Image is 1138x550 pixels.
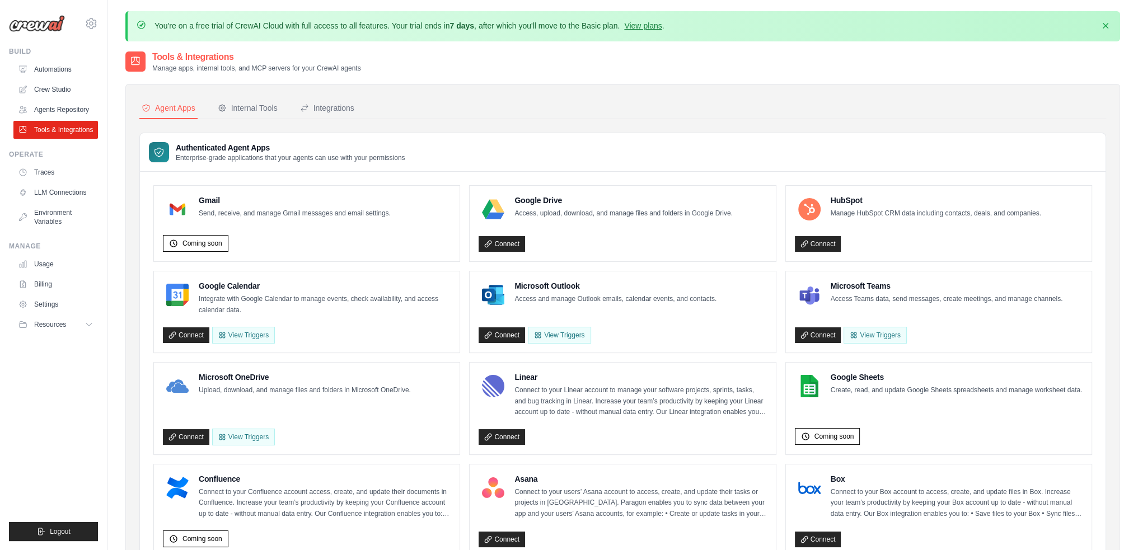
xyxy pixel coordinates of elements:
h4: Microsoft Outlook [514,280,716,292]
a: Crew Studio [13,81,98,98]
a: Agents Repository [13,101,98,119]
img: Google Calendar Logo [166,284,189,306]
p: Manage apps, internal tools, and MCP servers for your CrewAI agents [152,64,361,73]
p: Access, upload, download, and manage files and folders in Google Drive. [514,208,733,219]
a: Environment Variables [13,204,98,231]
div: Operate [9,150,98,159]
p: Manage HubSpot CRM data including contacts, deals, and companies. [831,208,1041,219]
h4: HubSpot [831,195,1041,206]
p: Access Teams data, send messages, create meetings, and manage channels. [831,294,1063,305]
img: Gmail Logo [166,198,189,220]
p: Connect to your users’ Asana account to access, create, and update their tasks or projects in [GE... [514,487,766,520]
h4: Microsoft Teams [831,280,1063,292]
p: Connect to your Box account to access, create, and update files in Box. Increase your team’s prod... [831,487,1083,520]
a: Traces [13,163,98,181]
a: Connect [479,327,525,343]
p: Access and manage Outlook emails, calendar events, and contacts. [514,294,716,305]
: View Triggers [528,327,591,344]
img: Logo [9,15,65,32]
button: Resources [13,316,98,333]
img: Linear Logo [482,375,504,397]
a: Connect [479,236,525,252]
div: Build [9,47,98,56]
a: Connect [163,429,209,445]
span: Coming soon [182,534,222,543]
a: Billing [13,275,98,293]
a: Tools & Integrations [13,121,98,139]
img: Confluence Logo [166,477,189,499]
span: Coming soon [814,432,854,441]
a: Connect [795,532,841,547]
img: Asana Logo [482,477,504,499]
a: Connect [479,429,525,445]
h4: Linear [514,372,766,383]
a: Connect [795,236,841,252]
button: Logout [9,522,98,541]
span: Logout [50,527,71,536]
button: View Triggers [212,327,275,344]
img: Microsoft OneDrive Logo [166,375,189,397]
h4: Box [831,473,1083,485]
p: Enterprise-grade applications that your agents can use with your permissions [176,153,405,162]
a: LLM Connections [13,184,98,201]
h4: Google Sheets [831,372,1083,383]
div: Integrations [300,102,354,114]
img: HubSpot Logo [798,198,821,220]
p: Send, receive, and manage Gmail messages and email settings. [199,208,391,219]
p: Connect to your Linear account to manage your software projects, sprints, tasks, and bug tracking... [514,385,766,418]
img: Microsoft Outlook Logo [482,284,504,306]
a: Connect [163,327,209,343]
button: Internal Tools [216,98,280,119]
div: Internal Tools [218,102,278,114]
a: View plans [624,21,662,30]
h3: Authenticated Agent Apps [176,142,405,153]
: View Triggers [212,429,275,445]
h4: Asana [514,473,766,485]
button: Agent Apps [139,98,198,119]
h4: Google Calendar [199,280,451,292]
h2: Tools & Integrations [152,50,361,64]
h4: Gmail [199,195,391,206]
span: Resources [34,320,66,329]
p: Create, read, and update Google Sheets spreadsheets and manage worksheet data. [831,385,1083,396]
img: Microsoft Teams Logo [798,284,821,306]
: View Triggers [844,327,906,344]
h4: Microsoft OneDrive [199,372,411,383]
img: Google Drive Logo [482,198,504,220]
img: Google Sheets Logo [798,375,821,397]
h4: Google Drive [514,195,733,206]
div: Agent Apps [142,102,195,114]
h4: Confluence [199,473,451,485]
a: Connect [795,327,841,343]
span: Coming soon [182,239,222,248]
p: Connect to your Confluence account access, create, and update their documents in Confluence. Incr... [199,487,451,520]
button: Integrations [298,98,357,119]
p: Upload, download, and manage files and folders in Microsoft OneDrive. [199,385,411,396]
div: Manage [9,242,98,251]
a: Automations [13,60,98,78]
a: Connect [479,532,525,547]
a: Usage [13,255,98,273]
p: Integrate with Google Calendar to manage events, check availability, and access calendar data. [199,294,451,316]
p: You're on a free trial of CrewAI Cloud with full access to all features. Your trial ends in , aft... [154,20,664,31]
img: Box Logo [798,477,821,499]
strong: 7 days [449,21,474,30]
a: Settings [13,295,98,313]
